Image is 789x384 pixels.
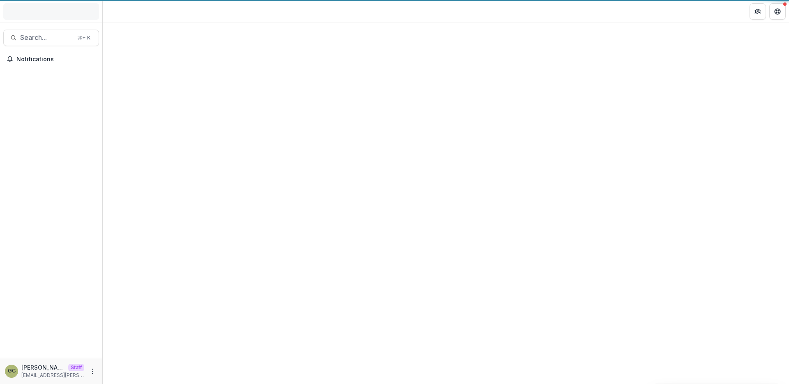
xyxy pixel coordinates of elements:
[20,34,72,42] span: Search...
[76,33,92,42] div: ⌘ + K
[3,30,99,46] button: Search...
[106,5,141,17] nav: breadcrumb
[3,53,99,66] button: Notifications
[68,364,84,371] p: Staff
[21,363,65,372] p: [PERSON_NAME]
[769,3,786,20] button: Get Help
[88,366,97,376] button: More
[21,372,84,379] p: [EMAIL_ADDRESS][PERSON_NAME][DOMAIN_NAME]
[750,3,766,20] button: Partners
[8,368,16,374] div: Grace Chang
[16,56,96,63] span: Notifications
